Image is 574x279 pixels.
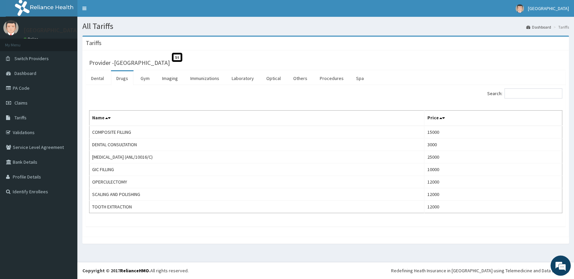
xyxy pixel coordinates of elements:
a: Dashboard [526,24,551,30]
span: [GEOGRAPHIC_DATA] [528,5,569,11]
a: Online [24,37,40,41]
a: Others [288,71,313,85]
th: Price [424,111,562,126]
a: Optical [261,71,286,85]
a: Gym [135,71,155,85]
label: Search: [487,88,562,98]
td: DENTAL CONSULTATION [89,138,424,151]
a: Dental [86,71,109,85]
h1: All Tariffs [82,22,569,31]
td: GIC FILLING [89,163,424,176]
p: [GEOGRAPHIC_DATA] [24,27,79,33]
a: Drugs [111,71,133,85]
td: 10000 [424,163,562,176]
a: Procedures [314,71,349,85]
a: RelianceHMO [120,268,149,274]
td: [MEDICAL_DATA] (ANL/10016/C) [89,151,424,163]
td: OPERCULECTOMY [89,176,424,188]
td: 12000 [424,176,562,188]
th: Name [89,111,424,126]
a: Spa [351,71,369,85]
img: User Image [515,4,524,13]
footer: All rights reserved. [77,262,574,279]
td: 3000 [424,138,562,151]
td: TOOTH EXTRACTION [89,201,424,213]
li: Tariffs [552,24,569,30]
span: Claims [14,100,28,106]
span: Switch Providers [14,55,49,62]
a: Laboratory [226,71,259,85]
td: 15000 [424,126,562,138]
img: User Image [3,20,18,35]
span: St [172,53,182,62]
a: Imaging [157,71,183,85]
div: Redefining Heath Insurance in [GEOGRAPHIC_DATA] using Telemedicine and Data Science! [391,267,569,274]
td: COMPOSITE FILLING [89,126,424,138]
td: SCALING AND POLISHING [89,188,424,201]
h3: Tariffs [86,40,102,46]
input: Search: [504,88,562,98]
td: 25000 [424,151,562,163]
td: 12000 [424,188,562,201]
strong: Copyright © 2017 . [82,268,150,274]
span: Dashboard [14,70,36,76]
span: Tariffs [14,115,27,121]
td: 12000 [424,201,562,213]
h3: Provider - [GEOGRAPHIC_DATA] [89,60,170,66]
a: Immunizations [185,71,225,85]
